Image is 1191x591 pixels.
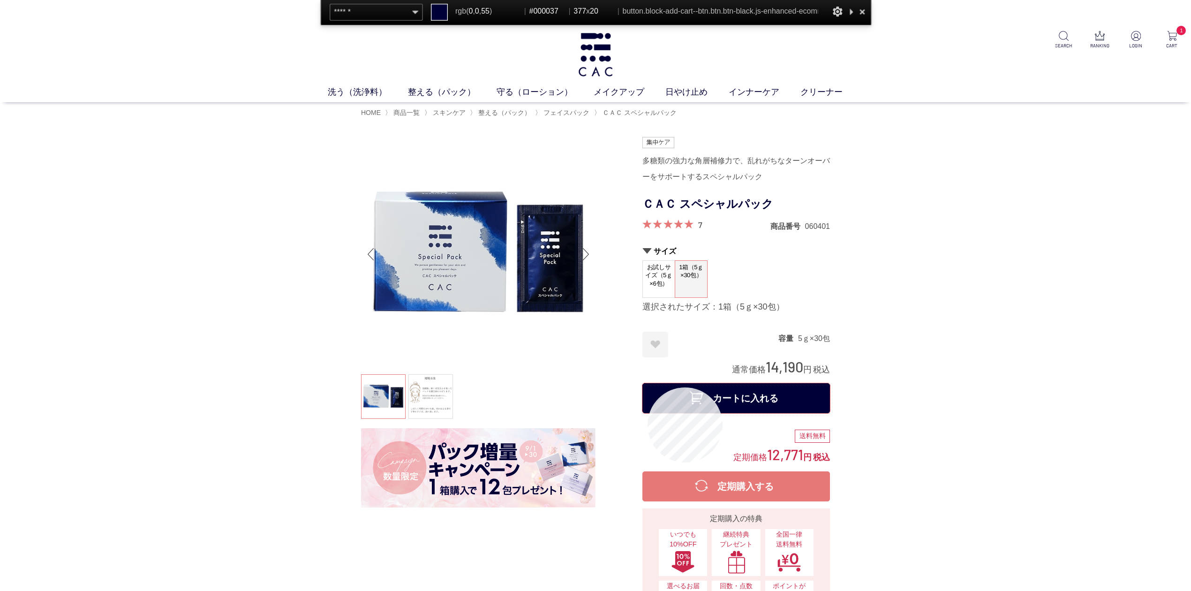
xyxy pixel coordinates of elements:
li: 〉 [535,108,592,117]
a: LOGIN [1124,31,1147,49]
div: 送料無料 [795,430,830,443]
img: いつでも10%OFF [671,550,695,574]
span: | [524,7,526,16]
p: LOGIN [1124,42,1147,49]
a: 守る（ローション） [497,86,594,98]
div: 選択されたサイズ：1箱（5ｇ×30包） [642,302,830,313]
a: ＣＡＣ スペシャルパック [601,109,677,116]
div: オプション [831,4,844,19]
a: インナーケア [729,86,800,98]
span: | [569,7,571,16]
a: 日やけ止め [665,86,729,98]
span: 14,190 [766,358,803,375]
button: カートに入れる [642,383,830,413]
span: 税込 [813,453,830,462]
span: 0 [468,7,473,16]
a: メイクアップ [594,86,665,98]
li: 〉 [385,108,422,117]
span: ＣＡＣ スペシャルパック [603,109,677,116]
img: 集中ケア [642,137,674,148]
span: button [622,4,888,19]
div: 定期購入の特典 [646,513,826,524]
span: 円 [803,453,812,462]
a: 整える（パック） [408,86,497,98]
img: 継続特典プレゼント [724,550,748,574]
span: .block-add-cart--btn.btn.btn-black.js-enhanced-ecommerce-add-cart-detail [643,7,889,16]
span: 税込 [813,365,830,374]
span: 定期価格 [733,452,767,462]
div: 多糖類の強力な角層補修力で、乱れがちなターンオーバーをサポートするスペシャルパック [642,153,830,185]
span: 全国一律 送料無料 [770,530,809,550]
span: 商品一覧 [393,109,420,116]
a: SEARCH [1052,31,1075,49]
span: 20 [590,7,598,16]
a: 洗う（洗浄料） [328,86,408,98]
span: 55 [481,7,490,16]
li: 〉 [594,108,679,117]
a: 商品一覧 [392,109,420,116]
dd: 5ｇ×30包 [798,333,830,343]
a: RANKING [1088,31,1111,49]
img: 全国一律送料無料 [777,550,801,574]
p: SEARCH [1052,42,1075,49]
span: 12,771 [767,446,803,463]
a: 7 [698,220,702,230]
span: x [573,4,614,19]
a: HOME [361,109,381,116]
span: | [618,7,619,16]
span: 377 [573,7,586,16]
a: フェイスパック [542,109,589,116]
a: お気に入りに登録する [642,332,668,357]
h1: ＣＡＣ スペシャルパック [642,194,830,215]
span: #000037 [529,4,565,19]
div: Previous slide [361,235,380,273]
span: 0 [475,7,479,16]
a: 1 CART [1161,31,1183,49]
img: ＣＡＣ スペシャルパック 1箱（5ｇ×30包） [361,137,595,371]
a: 整える（パック） [476,109,531,116]
button: 定期購入する [642,471,830,501]
span: 継続特典 プレゼント [716,530,755,550]
span: 1 [1176,26,1186,35]
li: 〉 [424,108,468,117]
h2: サイズ [642,246,830,256]
dt: 容量 [778,333,798,343]
p: CART [1161,42,1183,49]
span: 通常価格 [732,365,766,374]
span: rgb( , , ) [455,4,521,19]
p: RANKING [1088,42,1111,49]
a: クリーナー [800,86,864,98]
span: 整える（パック） [478,109,531,116]
li: 〉 [470,108,533,117]
div: このパネルをたたむ [846,4,856,19]
a: スキンケア [431,109,466,116]
dd: 060401 [805,221,830,231]
img: logo [576,33,614,76]
span: スキンケア [433,109,466,116]
span: お試しサイズ（5ｇ×6包） [643,261,675,290]
div: 閉じて、選択を止める [856,4,869,19]
span: フェイスパック [543,109,589,116]
span: 1箱（5ｇ×30包） [675,261,707,288]
span: 円 [803,365,812,374]
div: Next slide [577,235,595,273]
dt: 商品番号 [770,221,805,231]
span: いつでも10%OFF [663,530,702,550]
